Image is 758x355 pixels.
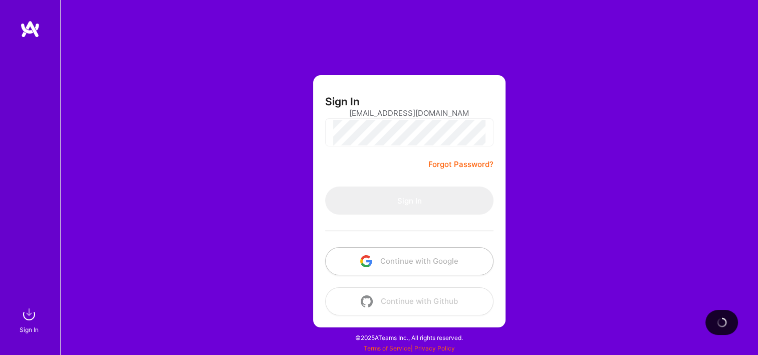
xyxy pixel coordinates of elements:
[364,344,455,352] span: |
[60,325,758,350] div: © 2025 ATeams Inc., All rights reserved.
[715,315,729,329] img: loading
[364,344,411,352] a: Terms of Service
[325,287,493,315] button: Continue with Github
[325,247,493,275] button: Continue with Google
[414,344,455,352] a: Privacy Policy
[325,95,360,108] h3: Sign In
[20,20,40,38] img: logo
[325,187,493,215] button: Sign In
[428,158,493,170] a: Forgot Password?
[21,304,39,335] a: sign inSign In
[360,255,372,267] img: icon
[349,100,469,126] input: Email...
[20,324,39,335] div: Sign In
[361,295,373,307] img: icon
[19,304,39,324] img: sign in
